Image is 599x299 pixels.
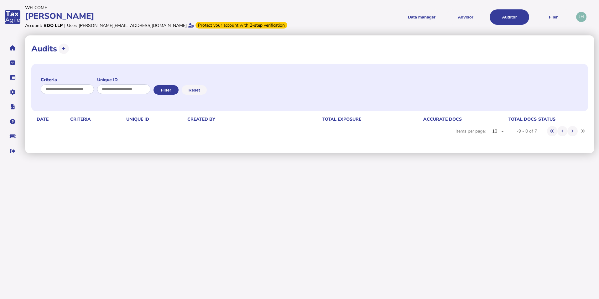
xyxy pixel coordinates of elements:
[301,9,573,25] menu: navigate products
[462,116,537,123] th: total docs
[154,85,179,95] button: Filter
[487,123,509,147] mat-form-field: Change page size
[6,86,19,99] button: Manage settings
[490,9,529,25] button: Auditor
[31,43,57,54] h1: Audits
[567,126,578,136] button: Next page
[186,116,260,123] th: Created by
[59,44,69,54] button: Upload transactions
[446,9,485,25] button: Shows a dropdown of VAT Advisor options
[557,126,568,136] button: Previous page
[578,126,588,136] button: Last page
[402,9,441,25] button: Shows a dropdown of Data manager options
[6,100,19,113] button: Developer hub links
[6,71,19,84] button: Data manager
[79,23,187,29] div: [PERSON_NAME][EMAIL_ADDRESS][DOMAIN_NAME]
[362,116,462,123] th: accurate docs
[182,85,207,95] button: Reset
[195,22,287,29] div: From Oct 1, 2025, 2-step verification will be required to login. Set it up now...
[25,5,298,11] div: Welcome
[547,126,557,136] button: First page
[25,11,298,22] div: [PERSON_NAME]
[69,116,125,123] th: Criteria
[125,116,186,123] th: Unique id
[6,115,19,128] button: Help pages
[576,12,586,22] div: Profile settings
[6,56,19,69] button: Tasks
[35,116,69,123] th: date
[188,23,194,28] i: Email verified
[64,23,65,29] div: |
[25,23,42,29] div: Account:
[44,23,63,29] div: BDO LLP
[492,128,497,134] span: 10
[534,9,573,25] button: Filer
[517,128,537,134] div: -9 - 0 of 7
[10,77,15,78] i: Data manager
[537,116,584,123] th: status
[456,123,509,147] div: Items per page:
[97,77,150,83] label: Unique ID
[6,144,19,158] button: Sign out
[260,116,362,123] th: total exposure
[6,130,19,143] button: Raise a support ticket
[67,23,77,29] div: User:
[41,77,94,83] label: Criteria
[6,41,19,55] button: Home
